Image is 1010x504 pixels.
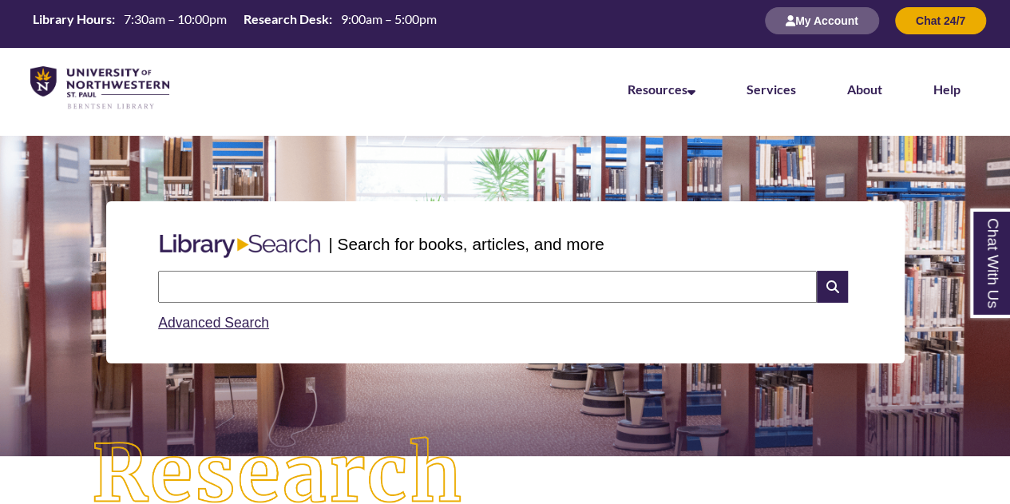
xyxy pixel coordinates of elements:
button: Chat 24/7 [895,7,986,34]
th: Library Hours: [26,10,117,28]
a: Help [933,81,960,97]
th: Research Desk: [237,10,335,28]
table: Hours Today [26,10,443,30]
a: About [847,81,882,97]
button: My Account [765,7,879,34]
a: My Account [765,14,879,27]
a: Hours Today [26,10,443,32]
i: Search [817,271,847,303]
img: UNWSP Library Logo [30,66,169,110]
a: Resources [628,81,695,97]
img: Libary Search [152,228,328,264]
a: Services [747,81,796,97]
span: 9:00am – 5:00pm [341,11,437,26]
span: 7:30am – 10:00pm [124,11,227,26]
p: | Search for books, articles, and more [328,232,604,256]
a: Chat 24/7 [895,14,986,27]
a: Advanced Search [158,315,269,331]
